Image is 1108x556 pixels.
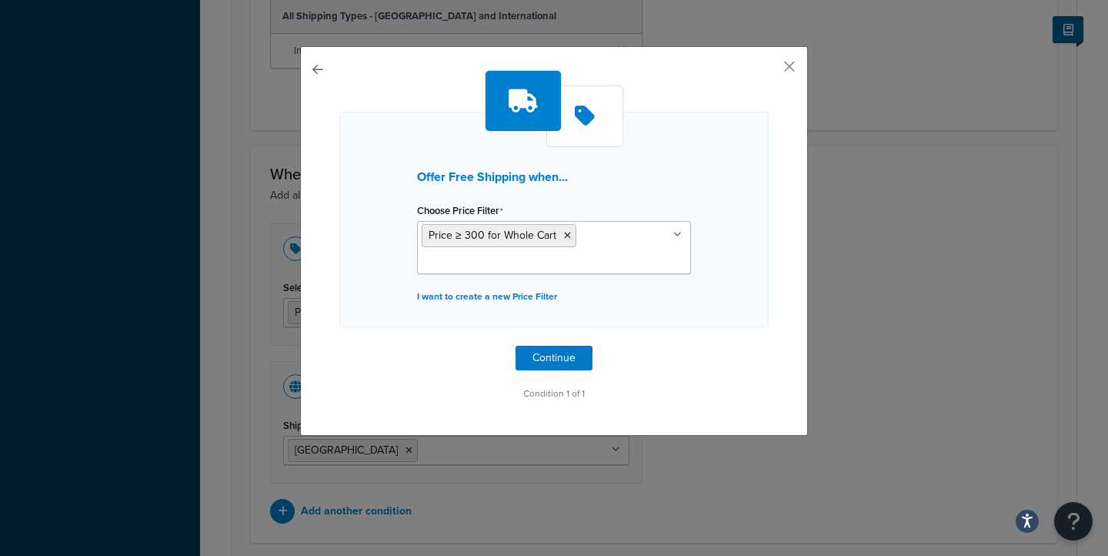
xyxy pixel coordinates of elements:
[417,205,503,217] label: Choose Price Filter
[417,286,691,307] p: I want to create a new Price Filter
[417,170,691,184] h3: Offer Free Shipping when...
[516,346,592,370] button: Continue
[339,383,769,404] p: Condition 1 of 1
[429,227,556,243] span: Price ≥ 300 for Whole Cart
